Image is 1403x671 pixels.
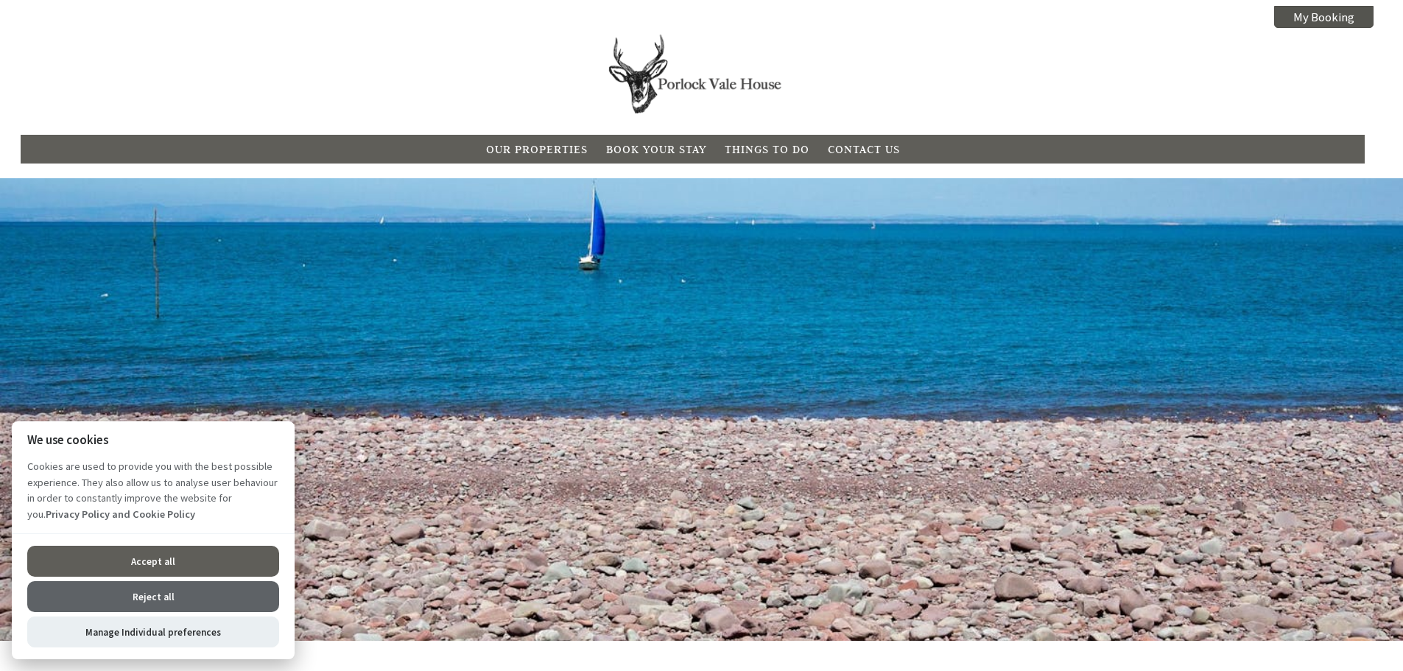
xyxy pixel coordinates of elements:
button: Accept all [27,546,279,577]
button: Manage Individual preferences [27,616,279,647]
a: Book Your Stay [606,142,706,156]
a: Privacy Policy and Cookie Policy [46,507,195,521]
p: Cookies are used to provide you with the best possible experience. They also allow us to analyse ... [12,459,295,533]
a: Contact Us [828,142,900,156]
img: Porlock Vale House [601,35,785,113]
button: Reject all [27,581,279,612]
h2: We use cookies [12,433,295,447]
a: Things To Do [725,142,809,156]
a: My Booking [1274,6,1374,28]
a: Our Properties [486,142,588,156]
